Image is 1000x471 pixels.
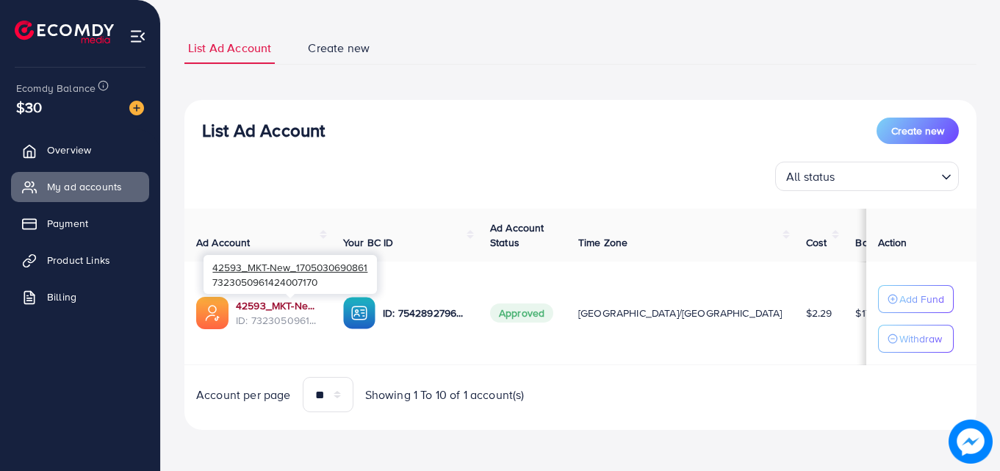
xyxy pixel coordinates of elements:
span: ID: 7323050961424007170 [236,313,320,328]
p: ID: 7542892796370649089 [383,304,467,322]
span: Account per page [196,386,291,403]
span: My ad accounts [47,179,122,194]
span: All status [783,166,838,187]
span: Showing 1 To 10 of 1 account(s) [365,386,525,403]
button: Withdraw [878,325,954,353]
span: Approved [490,303,553,323]
a: Billing [11,282,149,312]
span: Ad Account Status [490,220,544,250]
a: Product Links [11,245,149,275]
div: Search for option [775,162,959,191]
p: Withdraw [899,330,942,348]
input: Search for option [840,163,935,187]
span: Ad Account [196,235,251,250]
a: My ad accounts [11,172,149,201]
img: menu [129,28,146,45]
p: Add Fund [899,290,944,308]
span: Create new [308,40,370,57]
span: Product Links [47,253,110,267]
a: Payment [11,209,149,238]
img: ic-ads-acc.e4c84228.svg [196,297,229,329]
img: image [949,420,993,464]
span: Billing [47,290,76,304]
span: Your BC ID [343,235,394,250]
span: Create new [891,123,944,138]
h3: List Ad Account [202,120,325,141]
button: Create new [877,118,959,144]
a: 42593_MKT-New_1705030690861 [236,298,320,313]
span: Balance [855,235,894,250]
div: 7323050961424007170 [204,255,377,294]
button: Add Fund [878,285,954,313]
img: logo [15,21,114,43]
span: 42593_MKT-New_1705030690861 [212,260,367,274]
img: ic-ba-acc.ded83a64.svg [343,297,375,329]
span: Action [878,235,907,250]
span: Ecomdy Balance [16,81,96,96]
span: Time Zone [578,235,627,250]
span: $17.7 [855,306,877,320]
span: Payment [47,216,88,231]
a: Overview [11,135,149,165]
span: Cost [806,235,827,250]
img: image [129,101,144,115]
span: [GEOGRAPHIC_DATA]/[GEOGRAPHIC_DATA] [578,306,783,320]
span: $2.29 [806,306,832,320]
span: $30 [16,96,42,118]
span: Overview [47,143,91,157]
span: List Ad Account [188,40,271,57]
